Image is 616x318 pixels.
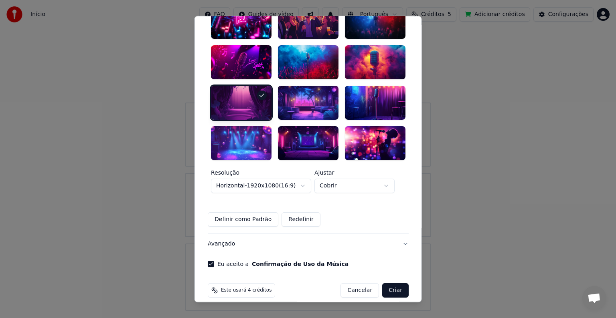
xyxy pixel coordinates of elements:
[221,287,272,293] span: Este usará 4 créditos
[314,169,395,175] label: Ajustar
[211,169,311,175] label: Resolução
[252,261,349,266] button: Eu aceito a
[208,212,278,226] button: Definir como Padrão
[208,233,409,254] button: Avançado
[217,261,349,266] label: Eu aceito a
[282,212,320,226] button: Redefinir
[340,283,379,297] button: Cancelar
[382,283,409,297] button: Criar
